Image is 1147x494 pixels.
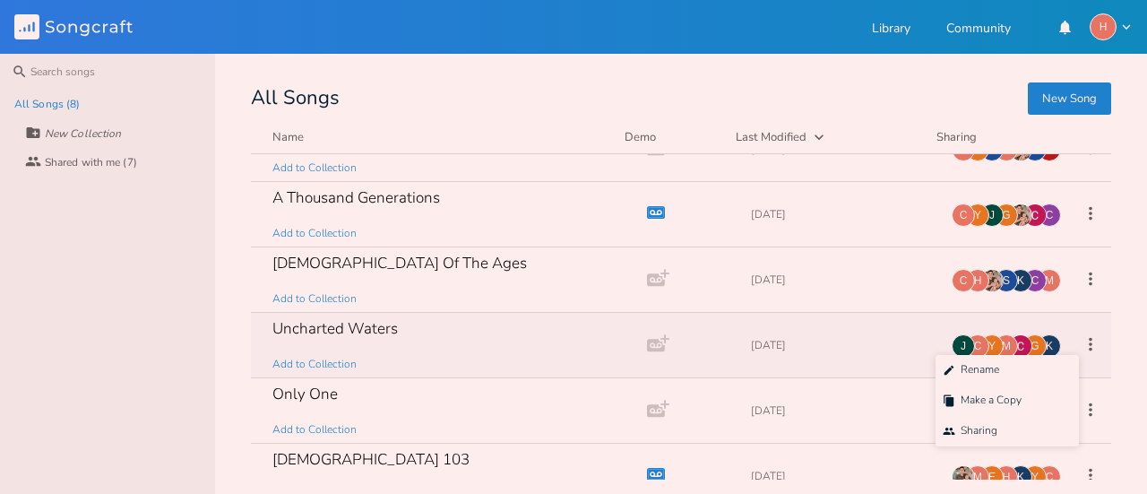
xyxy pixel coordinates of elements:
div: hayml15 [995,465,1018,489]
div: kristenc [1009,465,1032,489]
div: Gavin Sauder [995,204,1018,227]
div: Last Modified [736,129,806,145]
div: Uncharted Waters [272,321,398,336]
div: [DATE] [751,471,930,481]
div: clhendricks86 [1038,204,1061,227]
div: [DATE] [751,143,930,154]
div: Crystal [966,334,989,358]
div: Gavin Sauder [1023,334,1047,358]
div: kristenc [1009,269,1032,292]
div: All Songs (8) [14,99,80,109]
img: Alexander Deeds [952,465,975,489]
div: Crystal [952,269,975,292]
button: New Song [1028,82,1111,115]
img: Carina King [1009,334,1032,358]
div: [DEMOGRAPHIC_DATA] 103 [272,452,470,467]
span: Add to Collection [272,160,357,176]
div: hayml15 [966,269,989,292]
span: Add to Collection [272,357,357,372]
span: Add to Collection [272,226,357,241]
div: ygraceimchen [1023,465,1047,489]
a: Community [946,22,1011,38]
button: Last Modified [736,128,915,146]
span: Make a Copy [943,394,1022,407]
div: mbwhahn [995,334,1018,358]
div: Sharing [936,128,1044,146]
div: hayml15 [1090,13,1117,40]
span: Sharing [943,425,997,438]
div: mbwhahn [966,465,989,489]
div: Demo [625,128,714,146]
span: Rename [943,364,999,377]
img: Alexander Deeds [980,269,1004,292]
div: kristenc [1038,334,1061,358]
div: Only One [272,386,338,402]
div: [DATE] [751,274,930,285]
div: jadae [980,204,1004,227]
div: esensenig838 [980,465,1004,489]
div: ygraceimchen [980,334,1004,358]
div: clhendricks86 [1023,269,1047,292]
div: [DATE] [751,405,930,416]
img: Carina King [1023,204,1047,227]
button: Name [272,128,603,146]
div: Crystal [1038,465,1061,489]
div: New Collection [45,128,121,139]
div: [DATE] [751,340,930,351]
div: Name [272,129,304,145]
a: Library [872,22,910,38]
div: ygraceimchen [966,204,989,227]
div: All Songs [251,90,1111,107]
div: jadae [952,334,975,358]
div: [DEMOGRAPHIC_DATA] Of The Ages [272,256,527,271]
div: [DATE] [751,209,930,220]
div: sarahames11 [995,269,1018,292]
div: Shared with me (7) [45,157,137,168]
span: Add to Collection [272,422,357,438]
img: Alexander Deeds [1009,204,1032,227]
span: Add to Collection [272,291,357,307]
div: mbwhahn [1038,269,1061,292]
div: A Thousand Generations [272,190,440,205]
div: Crystal [952,204,975,227]
button: H [1090,13,1133,40]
